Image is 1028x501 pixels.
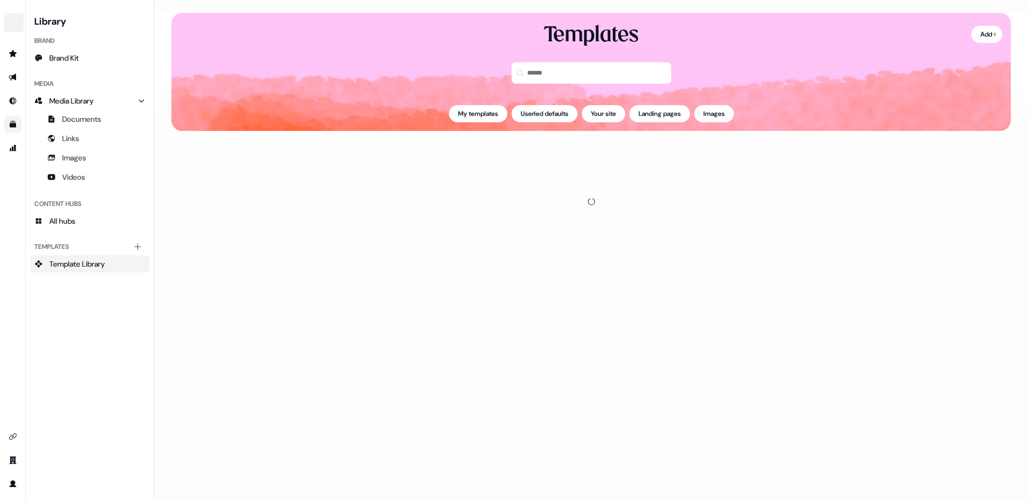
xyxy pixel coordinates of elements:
a: Go to prospects [4,45,21,62]
a: Go to templates [4,116,21,133]
span: Images [62,152,86,163]
button: Images [694,105,734,122]
span: Media Library [49,95,94,106]
a: Go to Inbound [4,92,21,109]
div: Templates [30,238,149,255]
a: Go to outbound experience [4,69,21,86]
span: Brand Kit [49,53,79,63]
button: Add [971,26,1002,43]
span: Links [62,133,79,144]
a: Links [30,130,149,147]
a: Documents [30,110,149,128]
div: Templates [544,21,639,49]
div: Media [30,75,149,92]
div: Content Hubs [30,195,149,212]
button: Userled defaults [512,105,577,122]
a: Go to team [4,452,21,469]
button: Your site [582,105,625,122]
span: Template Library [49,259,105,269]
a: Go to attribution [4,139,21,157]
a: Brand Kit [30,49,149,67]
button: Landing pages [629,105,690,122]
a: Videos [30,168,149,186]
h3: Library [30,13,149,28]
a: Images [30,149,149,166]
div: Brand [30,32,149,49]
span: All hubs [49,216,76,226]
a: Go to profile [4,475,21,492]
a: Go to integrations [4,428,21,445]
button: My templates [449,105,507,122]
a: All hubs [30,212,149,230]
a: Template Library [30,255,149,272]
span: Videos [62,172,85,182]
a: Media Library [30,92,149,109]
span: Documents [62,114,101,124]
